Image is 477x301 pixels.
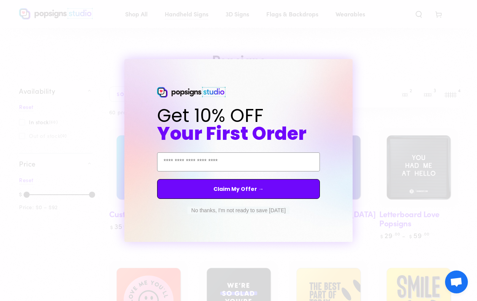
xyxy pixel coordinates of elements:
button: No thanks, I'm not ready to save [DATE] [188,207,289,214]
span: Get 10% OFF [157,103,264,128]
button: Claim My Offer → [157,179,320,199]
span: Your First Order [157,121,307,146]
a: Open chat [445,271,468,293]
img: Popsigns Studio [157,87,226,98]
